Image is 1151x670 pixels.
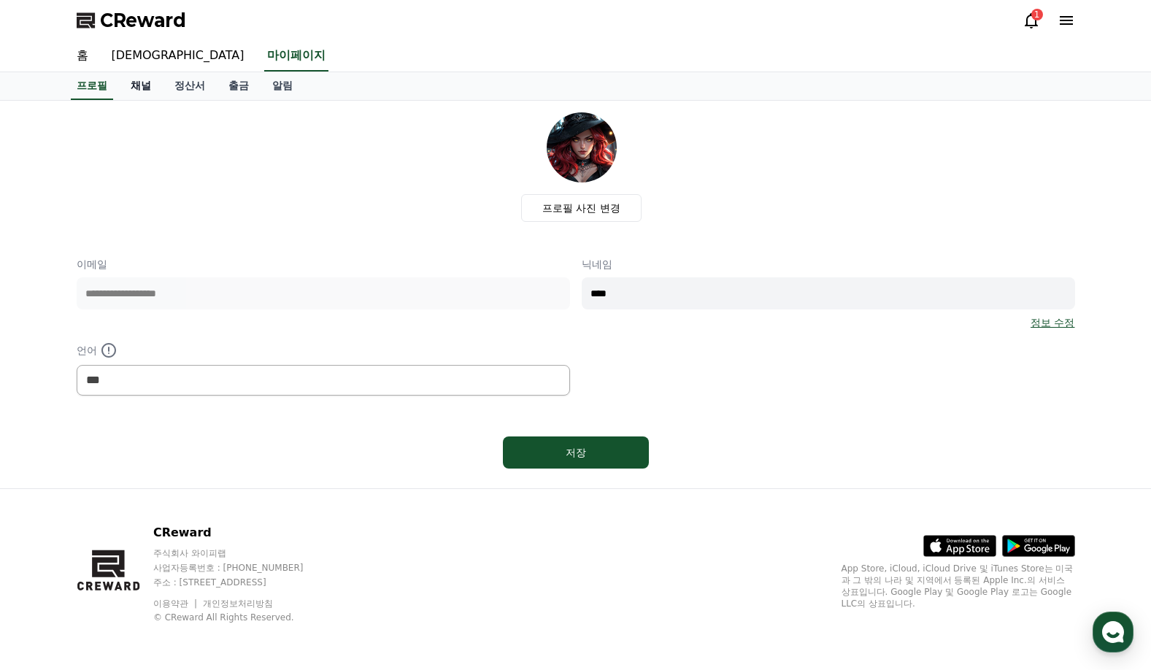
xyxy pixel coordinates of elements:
button: 저장 [503,436,649,469]
p: 주식회사 와이피랩 [153,547,331,559]
a: 개인정보처리방침 [203,598,273,609]
span: CReward [100,9,186,32]
a: 대화 [96,463,188,499]
a: 홈 [4,463,96,499]
a: 홈 [65,41,100,72]
p: 언어 [77,342,570,359]
a: CReward [77,9,186,32]
a: 1 [1023,12,1040,29]
a: 출금 [217,72,261,100]
p: © CReward All Rights Reserved. [153,612,331,623]
span: 홈 [46,485,55,496]
span: 설정 [226,485,243,496]
p: 주소 : [STREET_ADDRESS] [153,577,331,588]
p: 사업자등록번호 : [PHONE_NUMBER] [153,562,331,574]
div: 저장 [532,445,620,460]
div: 1 [1031,9,1043,20]
a: 채널 [119,72,163,100]
img: profile_image [547,112,617,182]
a: 정보 수정 [1031,315,1074,330]
a: 정산서 [163,72,217,100]
span: 대화 [134,485,151,497]
p: 이메일 [77,257,570,272]
a: 마이페이지 [264,41,328,72]
a: 이용약관 [153,598,199,609]
p: CReward [153,524,331,542]
a: 프로필 [71,72,113,100]
a: 설정 [188,463,280,499]
label: 프로필 사진 변경 [521,194,642,222]
p: App Store, iCloud, iCloud Drive 및 iTunes Store는 미국과 그 밖의 나라 및 지역에서 등록된 Apple Inc.의 서비스 상표입니다. Goo... [842,563,1075,609]
a: [DEMOGRAPHIC_DATA] [100,41,256,72]
a: 알림 [261,72,304,100]
p: 닉네임 [582,257,1075,272]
